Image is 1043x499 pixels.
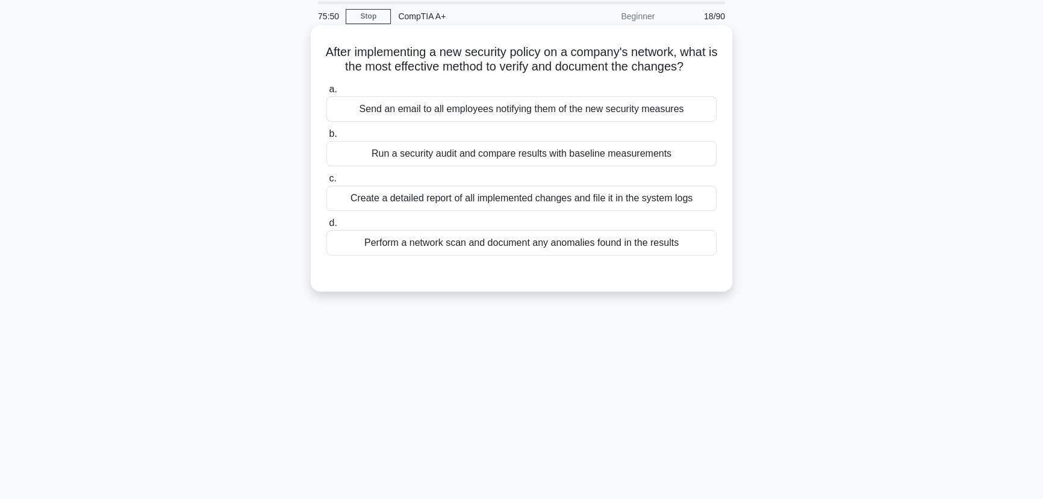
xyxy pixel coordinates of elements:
span: c. [329,173,336,183]
span: b. [329,128,337,139]
div: 18/90 [662,4,732,28]
h5: After implementing a new security policy on a company's network, what is the most effective metho... [325,45,718,75]
div: CompTIA A+ [391,4,556,28]
div: Perform a network scan and document any anomalies found in the results [326,230,717,256]
span: a. [329,84,337,94]
div: Beginner [556,4,662,28]
a: Stop [346,9,391,24]
div: 75:50 [311,4,346,28]
span: d. [329,218,337,228]
div: Create a detailed report of all implemented changes and file it in the system logs [326,186,717,211]
div: Send an email to all employees notifying them of the new security measures [326,96,717,122]
div: Run a security audit and compare results with baseline measurements [326,141,717,166]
